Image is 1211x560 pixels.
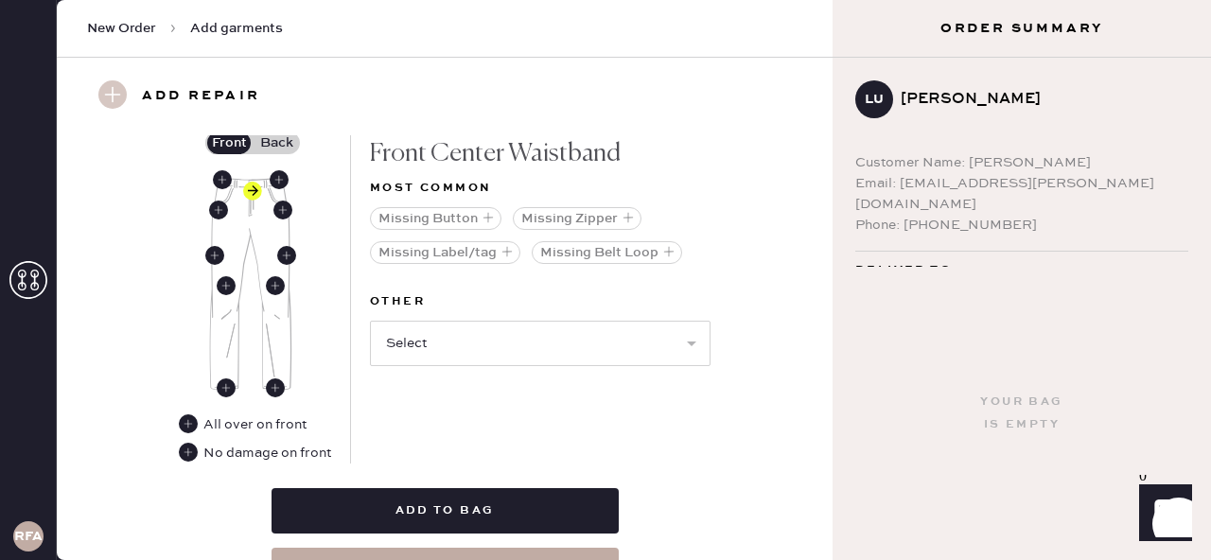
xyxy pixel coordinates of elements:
[855,152,1188,173] div: Customer Name: [PERSON_NAME]
[370,131,711,177] div: Front Center Waistband
[209,178,292,391] img: Garment image
[370,207,501,230] button: Missing Button
[855,259,957,282] span: Deliver to:
[513,207,641,230] button: Missing Zipper
[980,391,1062,436] div: Your bag is empty
[253,131,300,154] label: Back
[190,19,283,38] span: Add garments
[272,488,619,534] button: Add to bag
[179,414,308,435] div: All over on front
[217,378,236,397] div: Front Right Ankle
[205,131,253,154] label: Front
[142,80,260,113] h3: Add repair
[209,201,228,219] div: Front Right Pocket
[14,530,43,543] h3: RFA
[273,201,292,219] div: Front Left Pocket
[266,378,285,397] div: Front Left Ankle
[179,443,331,464] div: No damage on front
[370,177,711,200] div: Most common
[1121,475,1202,556] iframe: Front Chat
[370,290,711,313] label: Other
[865,93,884,106] h3: LU
[266,276,285,295] div: Front Left Leg
[205,246,224,265] div: Front Right Side Seam
[203,443,331,464] div: No damage on front
[855,173,1188,215] div: Email: [EMAIL_ADDRESS][PERSON_NAME][DOMAIN_NAME]
[243,182,262,201] div: Front Center Waistband
[217,276,236,295] div: Front Right Leg
[87,19,156,38] span: New Order
[270,170,289,189] div: Front Left Waistband
[203,414,307,435] div: All over on front
[833,19,1211,38] h3: Order Summary
[532,241,682,264] button: Missing Belt Loop
[855,215,1188,236] div: Phone: [PHONE_NUMBER]
[370,241,520,264] button: Missing Label/tag
[277,246,296,265] div: Front Left Side Seam
[901,88,1173,111] div: [PERSON_NAME]
[213,170,232,189] div: Front Right Waistband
